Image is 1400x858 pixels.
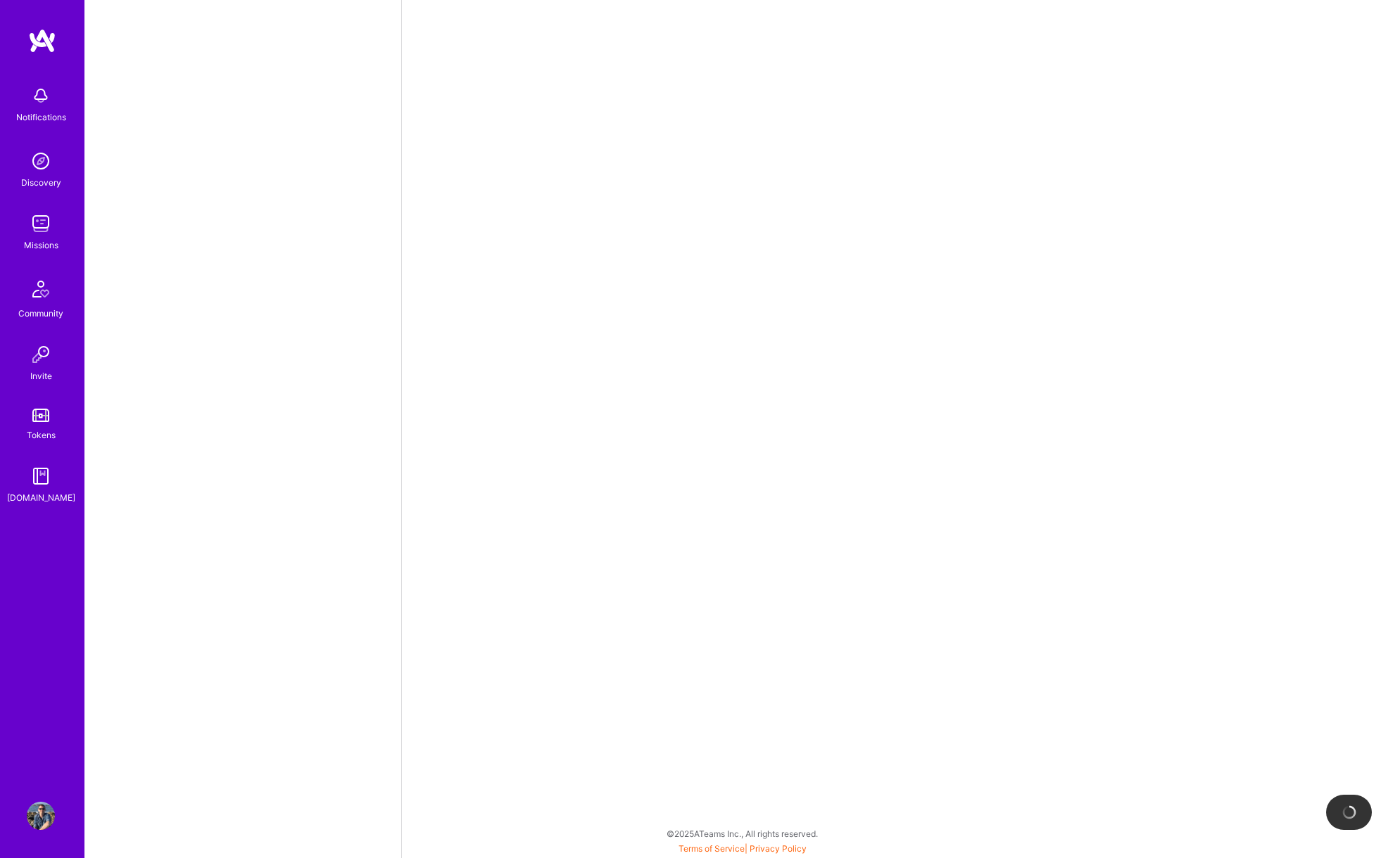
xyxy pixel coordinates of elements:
img: discovery [27,147,55,175]
div: Invite [30,369,52,383]
img: teamwork [27,210,55,238]
img: logo [28,28,56,53]
div: © 2025 ATeams Inc., All rights reserved. [84,816,1400,851]
img: loading [1339,802,1359,822]
div: Notifications [16,110,66,124]
img: tokens [32,409,49,422]
div: Missions [24,238,58,252]
div: Community [18,306,63,321]
a: Privacy Policy [750,843,807,854]
img: User Avatar [27,802,55,830]
span: | [679,843,807,854]
img: bell [27,82,55,110]
img: guide book [27,462,55,490]
div: Tokens [27,428,56,442]
img: Community [24,272,58,306]
a: Terms of Service [679,843,745,854]
div: Discovery [21,175,61,190]
div: [DOMAIN_NAME] [7,490,75,505]
a: User Avatar [23,802,58,830]
img: Invite [27,340,55,369]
